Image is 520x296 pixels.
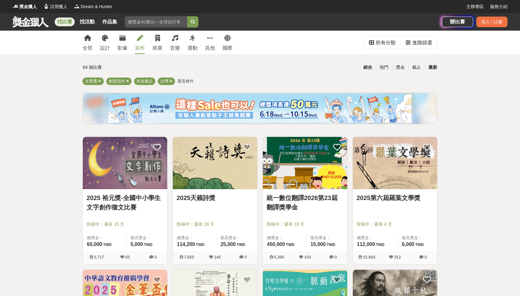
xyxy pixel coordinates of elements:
img: Logo [43,3,49,9]
img: Cover Image [353,137,437,189]
div: 進階篩選 [412,37,432,49]
span: 台灣 [160,79,168,83]
span: 55 [125,255,130,259]
a: 作品集 [100,18,120,26]
img: cf4fb443-4ad2-4338-9fa3-b46b0bf5d316.png [108,94,412,123]
span: 最高獎金： [310,235,343,241]
span: 145 [214,255,221,259]
span: 0 [334,255,337,259]
img: Cover Image [263,137,347,189]
span: 獎金獵人 [19,3,37,10]
span: 112,000 [357,242,375,247]
span: Dream & Hunter [81,3,112,10]
a: 統一數位翻譯2026第23屆翻譯獎學金 [267,193,343,212]
img: Cover Image [173,137,257,189]
img: Logo [12,3,19,9]
a: 設計 [100,31,110,54]
span: 總獎金： [357,235,394,241]
input: 總獎金40萬元—全球自行車設計比賽 [125,16,187,28]
span: TWD [103,243,112,247]
a: 影像 [117,31,127,54]
div: 64 個比賽 [83,62,201,73]
span: 0 [424,255,427,259]
a: 寫作 [135,31,145,54]
span: 總獎金： [177,235,212,241]
span: TWD [376,243,384,247]
a: 找比賽 [55,18,75,26]
div: 商業 [152,44,162,52]
div: 其他 [205,44,215,52]
a: 2025天籟詩獎 [177,193,253,203]
span: 尚未截止 [137,79,153,83]
span: 103 [304,255,311,259]
a: 2025第六屆羅葉文學獎 [357,193,433,203]
span: TWD [237,243,245,247]
span: 最高獎金： [130,235,163,241]
span: 5,395 [274,255,284,259]
div: 登入 / 註冊 [476,17,507,27]
span: 25,000 [220,242,236,247]
div: 音樂 [170,44,180,52]
img: Logo [74,3,80,9]
div: 所有分類 [376,37,396,49]
div: 熱門 [376,62,392,73]
span: 投稿中：還有 28 天 [177,221,253,228]
a: Logo獎金獵人 [12,3,37,10]
span: 重置條件 [177,79,194,83]
div: 國際 [222,44,232,52]
span: 6,000 [402,242,414,247]
a: 全部 [82,31,92,54]
span: 15,000 [310,242,326,247]
span: 投稿中：還有 15 天 [87,221,163,228]
span: 創意寫作 [109,79,125,83]
a: 運動 [187,31,197,54]
span: 試用獵人 [50,3,67,10]
div: 獎金 [392,62,408,73]
span: 450,000 [267,242,285,247]
div: 影像 [117,44,127,52]
a: 2025 裕元獎-全國中小學生文字創作徵文比賽 [87,193,163,212]
img: Cover Image [83,137,167,189]
span: TWD [327,243,335,247]
span: 總獎金： [87,235,122,241]
a: LogoDream & Hunter [74,3,112,10]
span: 5,000 [130,242,143,247]
span: 投稿中：還有 19 天 [267,221,343,228]
span: 3,717 [94,255,104,259]
a: 主辦專區 [466,3,484,10]
div: 寫作 [135,44,145,52]
a: Logo試用獵人 [43,3,67,10]
div: 最新 [425,62,441,73]
a: 其他 [205,31,215,54]
span: 總獎金： [267,235,302,241]
div: 設計 [100,44,110,52]
span: 7,825 [184,255,194,259]
a: 找活動 [77,18,97,26]
span: 投稿中：還有 4 天 [357,221,433,228]
span: 0 [154,255,157,259]
span: 最高獎金： [402,235,433,241]
span: 312 [394,255,401,259]
span: 114,200 [177,242,195,247]
div: 全部 [82,44,92,52]
span: TWD [196,243,204,247]
span: 60,000 [87,242,102,247]
div: 截止 [408,62,425,73]
a: 辦比賽 [442,17,473,27]
span: TWD [415,243,424,247]
a: 服務介紹 [490,3,507,10]
a: 國際 [222,31,232,54]
a: 音樂 [170,31,180,54]
a: 商業 [152,31,162,54]
div: 綜合 [360,62,376,73]
span: 15,803 [363,255,375,259]
span: 最高獎金： [220,235,253,241]
span: TWD [144,243,152,247]
span: 文學獎 [85,79,97,83]
span: 0 [244,255,247,259]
